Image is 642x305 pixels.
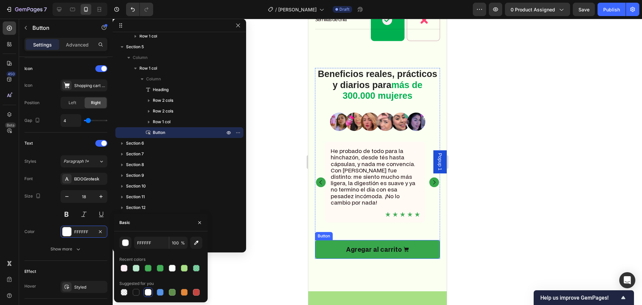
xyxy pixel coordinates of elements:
div: Basic [119,220,130,226]
p: Settings [33,41,52,48]
p: 7 [44,5,47,13]
span: Help us improve GemPages! [540,295,619,301]
span: Row 1 col [139,33,157,40]
div: Hover [24,283,36,289]
button: Publish [598,3,626,16]
button: Show survey - Help us improve GemPages! [540,294,627,302]
div: Size [24,192,42,201]
div: BDOGrotesk [74,176,106,182]
div: Suggested for you [119,281,154,287]
span: Draft [339,6,349,12]
input: Auto [61,115,81,127]
button: Paragraph 1* [61,155,107,167]
div: Styles [24,158,36,164]
span: Row 2 cols [153,108,173,115]
iframe: Design area [308,19,447,305]
p: Button [32,24,89,32]
button: Save [573,3,595,16]
span: % [181,240,185,246]
span: Paragraph 1* [64,158,89,164]
div: Icon [24,82,32,88]
span: Heading [153,86,169,93]
div: 450 [6,71,16,77]
div: Undo/Redo [126,3,153,16]
span: Row 1 col [153,119,171,125]
span: Section 7 [126,151,144,157]
input: Eg: FFFFFF [134,237,169,249]
span: Section 5 [126,44,144,50]
span: Section 6 [126,140,144,147]
span: Save [578,7,590,12]
div: Font [24,176,33,182]
span: Section 11 [126,194,145,200]
span: Section 9 [126,172,144,179]
span: Row 1 col [139,65,157,72]
div: Beta [5,123,16,128]
span: Column [146,76,161,82]
div: Color [24,229,35,235]
div: Icon [24,66,32,72]
div: Styled [74,284,106,290]
div: Open Intercom Messenger [619,272,635,288]
div: Publish [603,6,620,13]
button: 0 product assigned [505,3,570,16]
div: Text [24,140,33,146]
span: Section 8 [126,161,144,168]
div: Effect [24,269,36,275]
span: 0 product assigned [511,6,555,13]
span: Section 10 [126,183,146,189]
div: FFFFFF [74,229,94,235]
span: Left [69,100,76,106]
span: Section 12 [126,204,145,211]
span: Column [133,54,147,61]
span: / [275,6,277,13]
span: Button [153,129,165,136]
div: Show more [50,246,82,252]
div: Position [24,100,39,106]
div: Shopping cart filled [74,83,106,89]
span: Row 2 cols [153,97,173,104]
button: Show more [24,243,107,255]
div: Gap [24,116,41,125]
p: Advanced [66,41,89,48]
span: [PERSON_NAME] [278,6,317,13]
div: Recent colors [119,256,145,262]
button: 7 [3,3,50,16]
span: Right [91,100,101,106]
